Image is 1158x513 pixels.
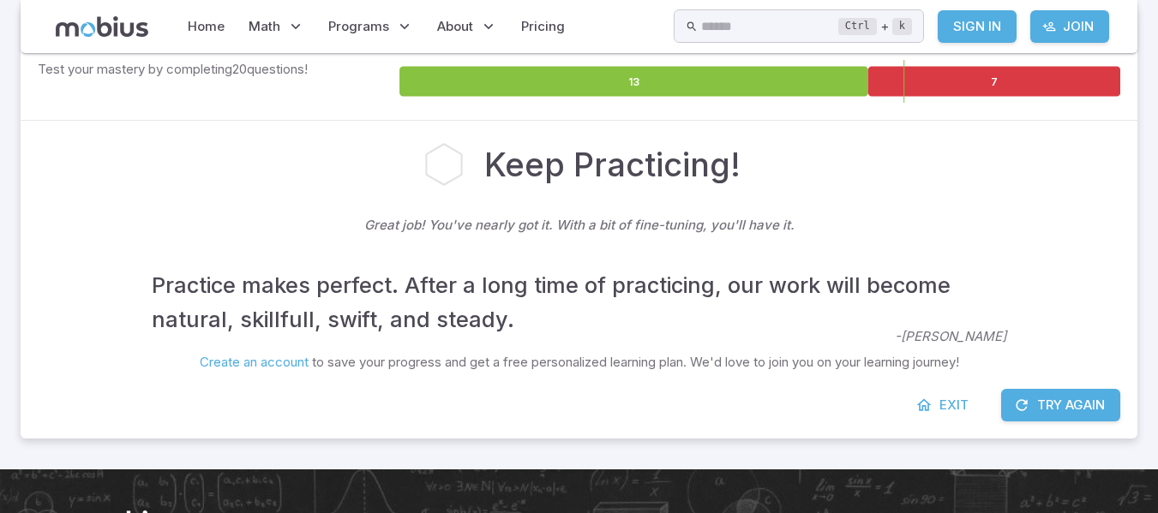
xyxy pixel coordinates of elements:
h2: Keep Practicing! [484,140,741,188]
div: + [838,16,912,37]
h4: Practice makes perfect. After a long time of practicing, our work will become natural, skillfull,... [152,268,963,337]
a: Pricing [516,7,570,46]
kbd: k [892,18,912,35]
a: Join [1030,10,1109,43]
p: to save your progress and get a free personalized learning plan. We'd love to join you on your le... [200,353,959,372]
span: Programs [328,17,389,36]
a: Home [183,7,230,46]
a: Sign In [938,10,1017,43]
p: Great job! You've nearly got it. With a bit of fine-tuning, you'll have it. [364,199,795,252]
span: Math [249,17,280,36]
a: Exit [907,389,981,421]
p: Test your mastery by completing 20 questions! [38,60,396,79]
button: Try Again [1001,389,1120,421]
p: - [PERSON_NAME] [895,259,1006,346]
kbd: Ctrl [838,18,877,35]
span: Exit [939,396,969,415]
span: About [437,17,473,36]
a: Create an account [200,354,309,370]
